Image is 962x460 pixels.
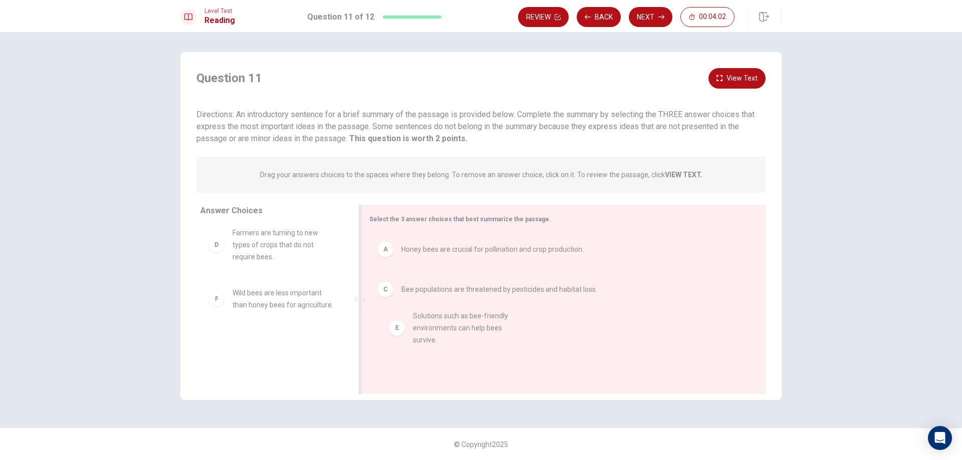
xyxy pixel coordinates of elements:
span: 00:04:02 [699,13,726,21]
h4: Question 11 [196,70,262,86]
span: © Copyright 2025 [454,440,508,448]
h1: Reading [204,15,235,27]
strong: VIEW TEXT. [665,171,702,179]
h1: Question 11 of 12 [307,11,374,23]
button: Next [629,7,672,27]
button: View Text [708,68,766,89]
div: Open Intercom Messenger [928,426,952,450]
button: Review [518,7,569,27]
span: Directions: An introductory sentence for a brief summary of the passage is provided below. Comple... [196,110,755,143]
span: Level Test [204,8,235,15]
strong: This question is worth 2 points. [347,134,467,143]
p: Drag your answers choices to the spaces where they belong. To remove an answer choice, click on i... [260,171,702,179]
button: 00:04:02 [680,7,735,27]
span: Answer Choices [200,206,263,215]
button: Back [577,7,621,27]
span: Select the 3 answer choices that best summarize the passage. [369,216,551,223]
